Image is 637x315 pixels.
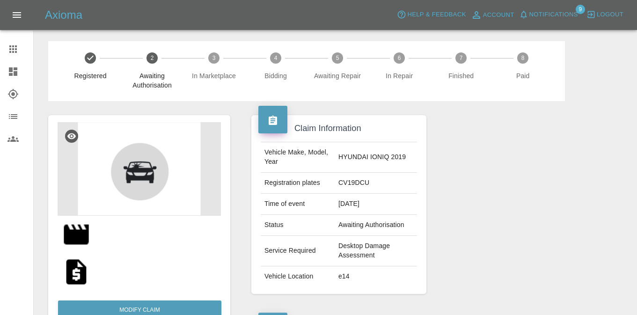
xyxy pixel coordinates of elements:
text: 5 [336,55,339,61]
button: Open drawer [6,4,28,26]
text: 3 [212,55,216,61]
td: Awaiting Authorisation [335,215,417,236]
img: defaultCar-C0N0gyFo.png [58,122,221,216]
td: e14 [335,266,417,287]
span: Bidding [249,71,303,81]
a: Account [469,7,517,22]
span: Account [483,10,514,21]
text: 4 [274,55,278,61]
span: Help & Feedback [407,9,466,20]
button: Help & Feedback [395,7,468,22]
td: Status [261,215,335,236]
span: In Repair [372,71,426,81]
td: Desktop Damage Assessment [335,236,417,266]
button: Logout [584,7,626,22]
span: Paid [496,71,550,81]
span: 9 [576,5,585,14]
h4: Claim Information [258,122,419,135]
td: CV19DCU [335,173,417,194]
text: 6 [398,55,401,61]
img: 68b6be9c84e4245444cf2e33 [61,220,91,249]
span: Finished [434,71,488,81]
span: Notifications [529,9,578,20]
button: Notifications [517,7,580,22]
td: HYUNDAI IONIQ 2019 [335,142,417,173]
text: 7 [460,55,463,61]
text: 2 [151,55,154,61]
img: original/160ce05f-a982-4c7e-a300-b643f55dbd0a [61,257,91,287]
td: [DATE] [335,194,417,215]
span: In Marketplace [187,71,241,81]
span: Awaiting Repair [310,71,365,81]
td: Vehicle Make, Model, Year [261,142,335,173]
td: Registration plates [261,173,335,194]
td: Vehicle Location [261,266,335,287]
td: Service Required [261,236,335,266]
td: Time of event [261,194,335,215]
h5: Axioma [45,7,82,22]
span: Logout [597,9,623,20]
span: Awaiting Authorisation [125,71,179,90]
span: Registered [63,71,117,81]
text: 8 [521,55,525,61]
